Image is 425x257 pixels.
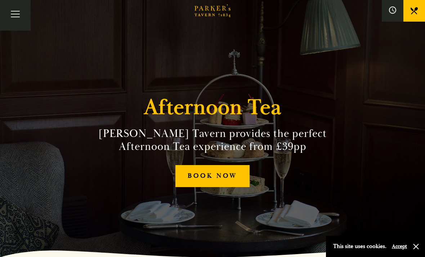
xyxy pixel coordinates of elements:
[412,243,420,250] button: Close and accept
[175,165,250,187] a: BOOK NOW
[77,128,348,154] h2: [PERSON_NAME] Tavern provides the perfect Afternoon Tea experience from £39pp
[144,95,281,120] h1: Afternoon Tea
[333,241,386,252] p: This site uses cookies.
[392,243,407,250] button: Accept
